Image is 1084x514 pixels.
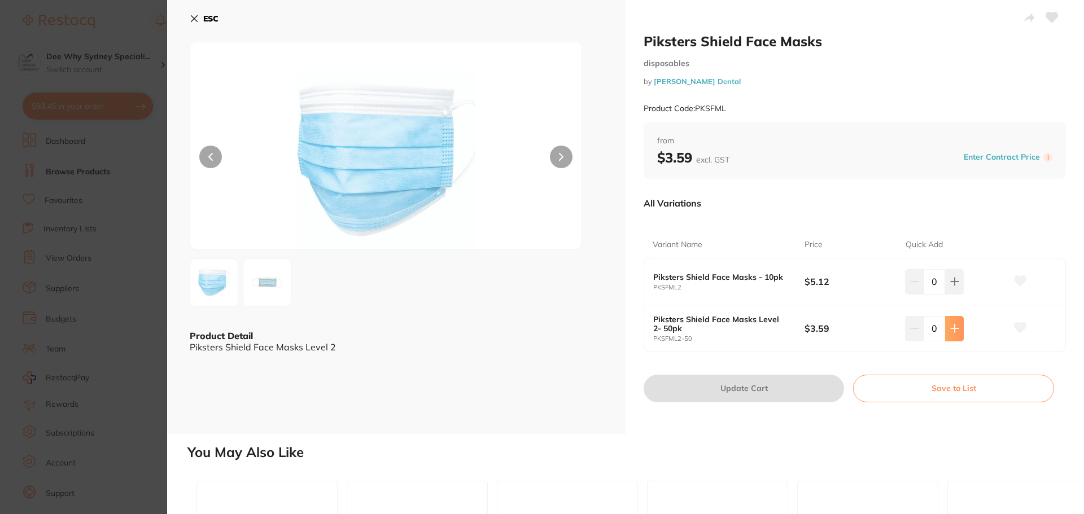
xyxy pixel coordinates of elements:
[805,322,895,335] b: $3.59
[653,335,805,342] small: PKSFML2-50
[644,197,701,209] p: All Variations
[906,239,943,251] p: Quick Add
[1043,153,1052,162] label: i
[247,262,287,303] img: anBn
[190,9,218,28] button: ESC
[653,284,805,291] small: PKSFML2
[653,315,789,333] b: Piksters Shield Face Masks Level 2- 50pk
[805,275,895,288] b: $5.12
[187,445,1079,460] h2: You May Also Like
[653,239,702,251] p: Variant Name
[960,152,1043,162] button: Enter Contract Price
[644,375,844,402] button: Update Cart
[644,104,726,113] small: Product Code: PKSFML
[644,59,1066,68] small: disposables
[805,239,823,251] p: Price
[203,14,218,24] b: ESC
[190,342,603,352] div: Piksters Shield Face Masks Level 2
[644,77,1066,86] small: by
[657,149,729,166] b: $3.59
[644,33,1066,50] h2: Piksters Shield Face Masks
[269,71,504,249] img: NDIyMTMtanBn
[657,135,1052,147] span: from
[853,375,1054,402] button: Save to List
[654,77,741,86] a: [PERSON_NAME] Dental
[696,155,729,165] span: excl. GST
[194,262,234,303] img: NDIyMTMtanBn
[190,330,253,341] b: Product Detail
[653,273,789,282] b: Piksters Shield Face Masks - 10pk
